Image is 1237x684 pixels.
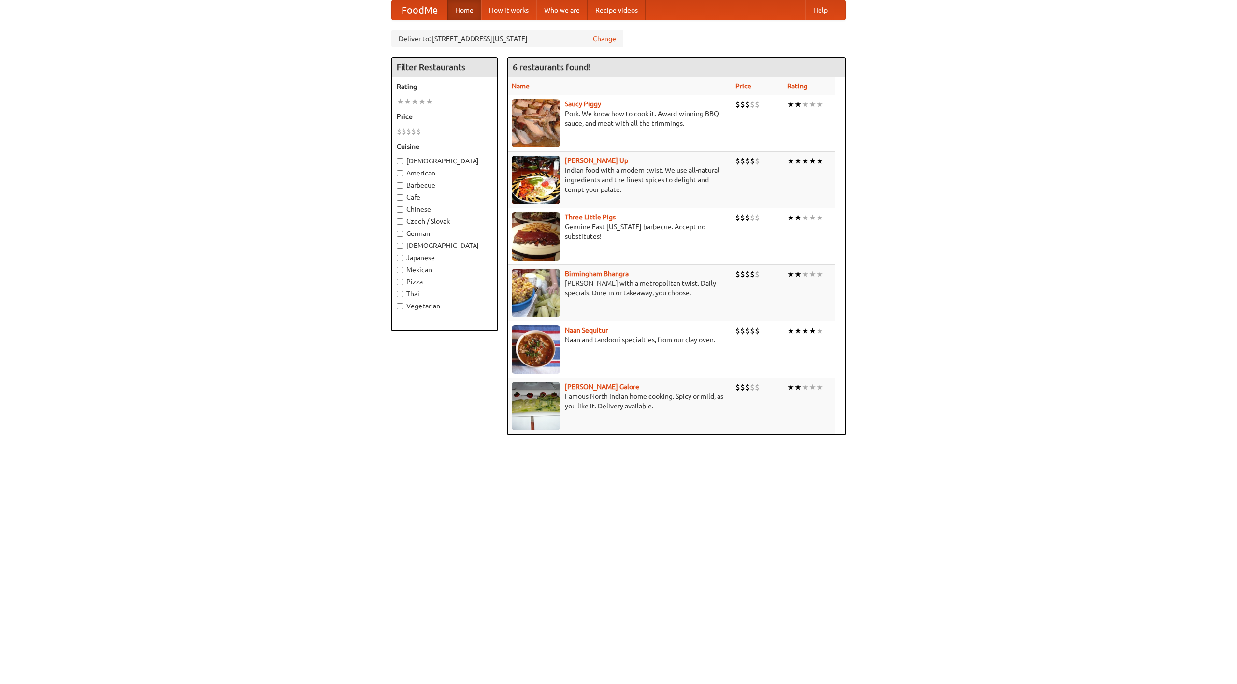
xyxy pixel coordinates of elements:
[802,325,809,336] li: ★
[565,213,616,221] a: Three Little Pigs
[750,212,755,223] li: $
[512,82,530,90] a: Name
[802,156,809,166] li: ★
[802,99,809,110] li: ★
[397,231,403,237] input: German
[745,325,750,336] li: $
[787,269,794,279] li: ★
[565,326,608,334] b: Naan Sequitur
[740,99,745,110] li: $
[397,303,403,309] input: Vegetarian
[397,277,492,287] label: Pizza
[391,30,623,47] div: Deliver to: [STREET_ADDRESS][US_STATE]
[397,279,403,285] input: Pizza
[755,99,760,110] li: $
[565,157,628,164] a: [PERSON_NAME] Up
[816,156,823,166] li: ★
[397,204,492,214] label: Chinese
[809,382,816,393] li: ★
[402,126,406,137] li: $
[397,142,492,151] h5: Cuisine
[740,325,745,336] li: $
[397,158,403,164] input: [DEMOGRAPHIC_DATA]
[397,194,403,201] input: Cafe
[802,212,809,223] li: ★
[735,382,740,393] li: $
[397,168,492,178] label: American
[397,291,403,297] input: Thai
[565,270,629,277] a: Birmingham Bhangra
[755,156,760,166] li: $
[512,269,560,317] img: bhangra.jpg
[745,382,750,393] li: $
[397,241,492,250] label: [DEMOGRAPHIC_DATA]
[512,278,728,298] p: [PERSON_NAME] with a metropolitan twist. Daily specials. Dine-in or takeaway, you choose.
[802,269,809,279] li: ★
[565,100,601,108] b: Saucy Piggy
[397,82,492,91] h5: Rating
[588,0,646,20] a: Recipe videos
[397,229,492,238] label: German
[397,96,404,107] li: ★
[397,217,492,226] label: Czech / Slovak
[740,382,745,393] li: $
[809,269,816,279] li: ★
[512,156,560,204] img: curryup.jpg
[397,126,402,137] li: $
[794,156,802,166] li: ★
[397,206,403,213] input: Chinese
[397,253,492,262] label: Japanese
[512,222,728,241] p: Genuine East [US_STATE] barbecue. Accept no substitutes!
[397,180,492,190] label: Barbecue
[565,383,639,391] a: [PERSON_NAME] Galore
[794,325,802,336] li: ★
[411,126,416,137] li: $
[735,82,751,90] a: Price
[787,382,794,393] li: ★
[512,99,560,147] img: saucy.jpg
[411,96,418,107] li: ★
[397,265,492,275] label: Mexican
[750,269,755,279] li: $
[397,218,403,225] input: Czech / Slovak
[750,156,755,166] li: $
[512,109,728,128] p: Pork. We know how to cook it. Award-winning BBQ sauce, and meat with all the trimmings.
[404,96,411,107] li: ★
[512,165,728,194] p: Indian food with a modern twist. We use all-natural ingredients and the finest spices to delight ...
[735,325,740,336] li: $
[794,382,802,393] li: ★
[397,243,403,249] input: [DEMOGRAPHIC_DATA]
[745,212,750,223] li: $
[750,325,755,336] li: $
[755,212,760,223] li: $
[787,325,794,336] li: ★
[426,96,433,107] li: ★
[816,325,823,336] li: ★
[755,269,760,279] li: $
[816,212,823,223] li: ★
[755,325,760,336] li: $
[406,126,411,137] li: $
[397,170,403,176] input: American
[750,382,755,393] li: $
[397,192,492,202] label: Cafe
[397,156,492,166] label: [DEMOGRAPHIC_DATA]
[755,382,760,393] li: $
[512,382,560,430] img: currygalore.jpg
[745,99,750,110] li: $
[416,126,421,137] li: $
[802,382,809,393] li: ★
[735,269,740,279] li: $
[787,156,794,166] li: ★
[805,0,835,20] a: Help
[809,99,816,110] li: ★
[745,156,750,166] li: $
[816,382,823,393] li: ★
[794,269,802,279] li: ★
[512,325,560,374] img: naansequitur.jpg
[750,99,755,110] li: $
